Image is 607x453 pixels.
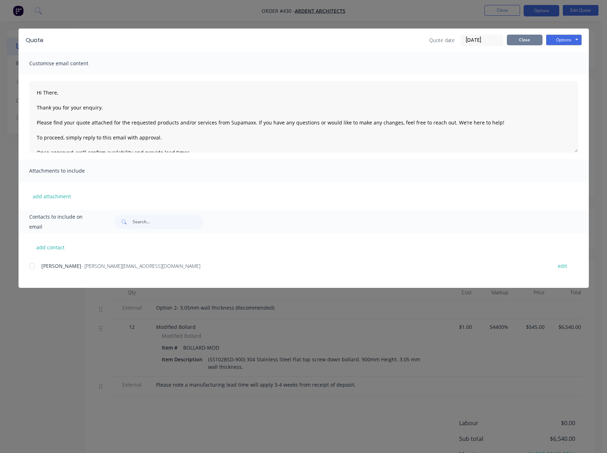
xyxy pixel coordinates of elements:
[429,36,455,44] span: Quote date
[507,35,542,45] button: Close
[29,191,74,202] button: add attachment
[29,58,108,68] span: Customise email content
[554,261,571,271] button: edit
[29,242,72,253] button: add contact
[26,36,43,45] div: Quote
[41,263,81,269] span: [PERSON_NAME]
[29,212,97,232] span: Contacts to include on email
[133,215,203,229] input: Search...
[29,81,578,153] textarea: Hi There, Thank you for your enquiry. Please find your quote attached for the requested products ...
[546,35,582,45] button: Options
[81,263,200,269] span: - [PERSON_NAME][EMAIL_ADDRESS][DOMAIN_NAME]
[29,166,108,176] span: Attachments to include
